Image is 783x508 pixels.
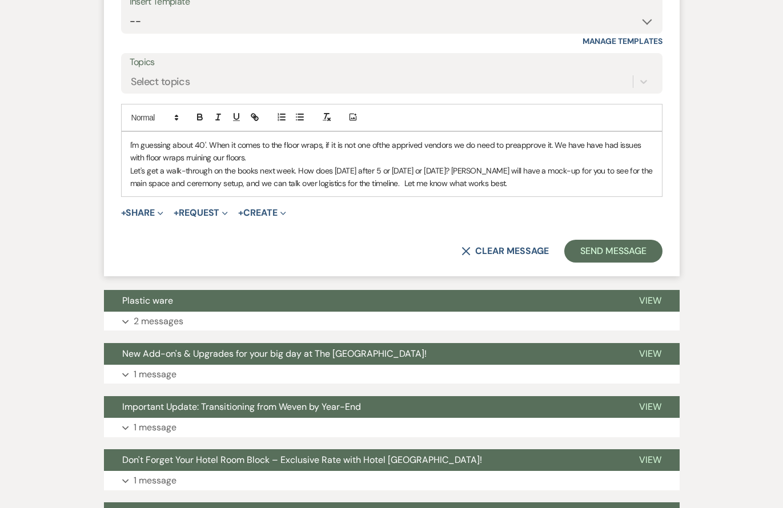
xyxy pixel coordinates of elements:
button: View [621,396,680,418]
button: Plastic ware [104,290,621,312]
p: 2 messages [134,314,183,329]
span: View [639,348,661,360]
p: I'm guessing about 40'. When it comes to the floor wraps, if it is not one ofthe apprived vendors... [130,139,653,164]
button: New Add-on's & Upgrades for your big day at The [GEOGRAPHIC_DATA]! [104,343,621,365]
span: + [121,208,126,217]
button: View [621,343,680,365]
button: Clear message [461,247,548,256]
label: Topics [130,54,654,71]
p: 1 message [134,367,176,382]
span: View [639,401,661,413]
span: Plastic ware [122,295,173,307]
button: View [621,449,680,471]
button: Request [174,208,228,217]
span: View [639,454,661,466]
p: Let's get a walk-through on the books next week. How does [DATE] after 5 or [DATE] or [DATE]? [PE... [130,164,653,190]
button: 2 messages [104,312,680,331]
div: Select topics [131,74,190,89]
button: 1 message [104,471,680,490]
span: View [639,295,661,307]
span: Don't Forget Your Hotel Room Block – Exclusive Rate with Hotel [GEOGRAPHIC_DATA]! [122,454,482,466]
button: View [621,290,680,312]
p: 1 message [134,420,176,435]
button: 1 message [104,365,680,384]
button: Important Update: Transitioning from Weven by Year-End [104,396,621,418]
a: Manage Templates [583,36,662,46]
button: Send Message [564,240,662,263]
span: Important Update: Transitioning from Weven by Year-End [122,401,361,413]
span: New Add-on's & Upgrades for your big day at The [GEOGRAPHIC_DATA]! [122,348,427,360]
button: Create [238,208,286,217]
p: 1 message [134,473,176,488]
button: Share [121,208,164,217]
button: 1 message [104,418,680,437]
span: + [238,208,243,217]
button: Don't Forget Your Hotel Room Block – Exclusive Rate with Hotel [GEOGRAPHIC_DATA]! [104,449,621,471]
span: + [174,208,179,217]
